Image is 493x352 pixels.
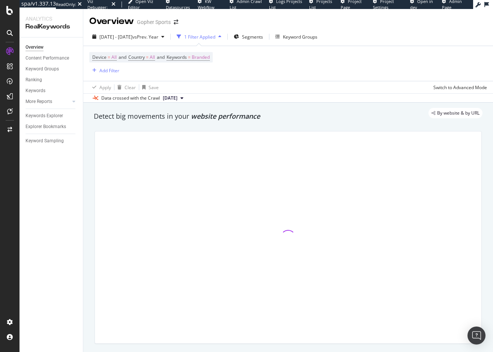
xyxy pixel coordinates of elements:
span: All [111,52,117,63]
button: Clear [114,81,136,93]
a: Content Performance [26,54,78,62]
div: Overview [89,15,134,28]
a: Keyword Groups [26,65,78,73]
a: Keywords [26,87,78,95]
span: Keywords [167,54,187,60]
a: Keywords Explorer [26,112,78,120]
span: 2025 Aug. 28th [163,95,177,101]
button: Apply [89,81,111,93]
button: Switch to Advanced Mode [430,81,487,93]
div: More Reports [26,98,52,106]
div: Keyword Groups [283,34,317,40]
span: vs Prev. Year [132,34,158,40]
div: Clear [125,84,136,91]
div: arrow-right-arrow-left [174,19,178,25]
span: and [119,54,126,60]
div: Gopher Sports [137,18,171,26]
div: Overview [26,43,44,51]
a: Keyword Sampling [26,137,78,145]
div: Apply [99,84,111,91]
button: Segments [231,31,266,43]
div: Keyword Groups [26,65,59,73]
div: Switch to Advanced Mode [433,84,487,91]
div: Data crossed with the Crawl [101,95,160,101]
span: Country [128,54,145,60]
span: Datasources [166,4,190,10]
div: 1 Filter Applied [184,34,215,40]
div: Explorer Bookmarks [26,123,66,131]
div: Content Performance [26,54,69,62]
div: Keywords [26,87,45,95]
button: 1 Filter Applied [174,31,224,43]
div: Save [149,84,159,91]
span: = [108,54,110,60]
button: Add Filter [89,66,119,75]
button: [DATE] [160,94,186,103]
span: Segments [242,34,263,40]
a: Ranking [26,76,78,84]
button: Save [139,81,159,93]
div: Add Filter [99,67,119,74]
button: Keyword Groups [272,31,320,43]
div: Keyword Sampling [26,137,64,145]
span: and [157,54,165,60]
a: Overview [26,43,78,51]
div: legacy label [428,108,482,118]
span: = [188,54,191,60]
span: [DATE] - [DATE] [99,34,132,40]
span: Branded [192,52,210,63]
span: = [146,54,149,60]
div: Open Intercom Messenger [467,327,485,345]
div: RealKeywords [26,22,77,31]
span: All [150,52,155,63]
a: More Reports [26,98,70,106]
span: By website & by URL [437,111,479,115]
div: Ranking [26,76,42,84]
span: Device [92,54,107,60]
button: [DATE] - [DATE]vsPrev. Year [89,31,167,43]
div: Keywords Explorer [26,112,63,120]
div: ReadOnly: [56,1,76,7]
div: Analytics [26,15,77,22]
a: Explorer Bookmarks [26,123,78,131]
